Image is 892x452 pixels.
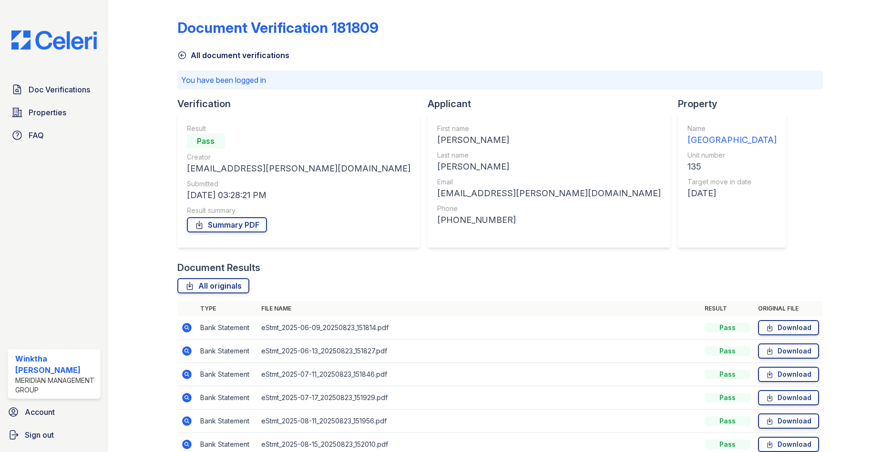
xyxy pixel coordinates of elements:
[437,151,661,160] div: Last name
[754,301,823,316] th: Original file
[257,301,701,316] th: File name
[687,133,777,147] div: [GEOGRAPHIC_DATA]
[4,30,104,50] img: CE_Logo_Blue-a8612792a0a2168367f1c8372b55b34899dd931a85d93a1a3d3e32e68fde9ad4.png
[196,363,257,386] td: Bank Statement
[196,410,257,433] td: Bank Statement
[705,416,750,426] div: Pass
[29,130,44,141] span: FAQ
[687,124,777,147] a: Name [GEOGRAPHIC_DATA]
[758,367,819,382] a: Download
[687,151,777,160] div: Unit number
[437,204,661,213] div: Phone
[187,152,410,162] div: Creator
[187,179,410,189] div: Submitted
[187,124,410,133] div: Result
[257,340,701,363] td: eStmt_2025-06-13_20250823_151827.pdf
[701,301,754,316] th: Result
[181,74,819,86] p: You have been logged in
[437,177,661,187] div: Email
[257,316,701,340] td: eStmt_2025-06-09_20250823_151814.pdf
[705,370,750,379] div: Pass
[187,162,410,175] div: [EMAIL_ADDRESS][PERSON_NAME][DOMAIN_NAME]
[437,213,661,227] div: [PHONE_NUMBER]
[437,124,661,133] div: First name
[257,386,701,410] td: eStmt_2025-07-17_20250823_151929.pdf
[758,320,819,335] a: Download
[705,346,750,356] div: Pass
[758,413,819,429] a: Download
[25,406,55,418] span: Account
[705,440,750,449] div: Pass
[196,301,257,316] th: Type
[678,97,794,110] div: Property
[29,84,90,95] span: Doc Verifications
[687,124,777,133] div: Name
[437,133,661,147] div: [PERSON_NAME]
[758,343,819,359] a: Download
[177,278,249,293] a: All originals
[187,217,267,232] a: Summary PDF
[25,429,54,441] span: Sign out
[15,353,97,376] div: Winktha [PERSON_NAME]
[177,50,289,61] a: All document verifications
[687,177,777,187] div: Target move in date
[758,437,819,452] a: Download
[8,80,101,99] a: Doc Verifications
[15,376,97,395] div: Meridian Management Group
[4,425,104,444] a: Sign out
[758,390,819,405] a: Download
[257,363,701,386] td: eStmt_2025-07-11_20250823_151846.pdf
[187,206,410,215] div: Result summary
[187,133,225,149] div: Pass
[177,97,428,110] div: Verification
[177,261,260,274] div: Document Results
[196,316,257,340] td: Bank Statement
[428,97,678,110] div: Applicant
[687,160,777,173] div: 135
[437,160,661,173] div: [PERSON_NAME]
[4,402,104,422] a: Account
[187,189,410,202] div: [DATE] 03:28:21 PM
[705,393,750,402] div: Pass
[437,187,661,200] div: [EMAIL_ADDRESS][PERSON_NAME][DOMAIN_NAME]
[257,410,701,433] td: eStmt_2025-08-11_20250823_151956.pdf
[687,187,777,200] div: [DATE]
[196,386,257,410] td: Bank Statement
[8,126,101,145] a: FAQ
[8,103,101,122] a: Properties
[29,107,66,118] span: Properties
[705,323,750,332] div: Pass
[196,340,257,363] td: Bank Statement
[177,19,379,36] div: Document Verification 181809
